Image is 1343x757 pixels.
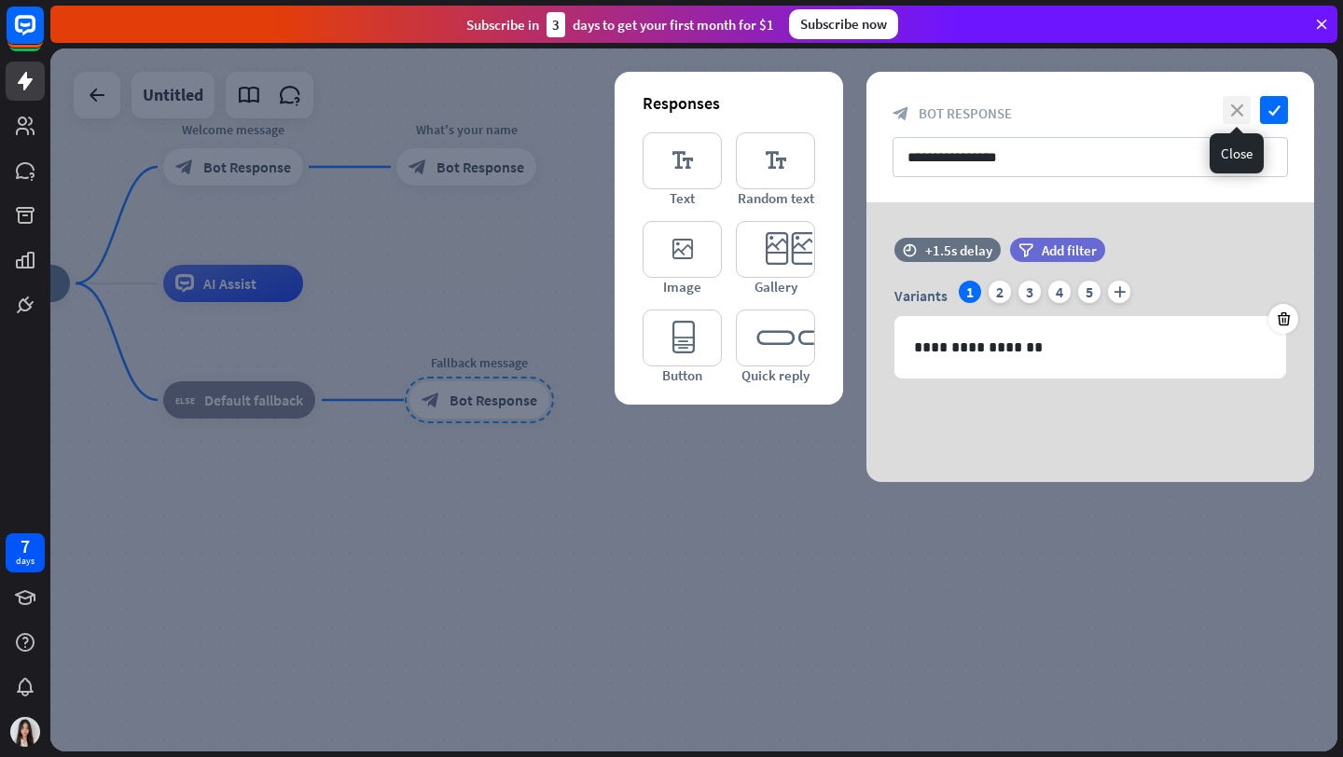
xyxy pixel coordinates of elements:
i: plus [1108,281,1130,303]
div: 2 [989,281,1011,303]
div: days [16,555,35,568]
a: 7 days [6,533,45,572]
div: 5 [1078,281,1101,303]
span: Bot Response [919,104,1012,122]
i: check [1260,96,1288,124]
div: 1 [959,281,981,303]
div: 7 [21,538,30,555]
span: Add filter [1042,241,1097,259]
i: filter [1018,243,1033,257]
div: Subscribe now [789,9,898,39]
i: close [1223,96,1251,124]
i: block_bot_response [893,105,909,122]
button: Open LiveChat chat widget [15,7,71,63]
div: Subscribe in days to get your first month for $1 [466,12,774,37]
div: 4 [1048,281,1071,303]
i: time [903,243,917,256]
div: 3 [1018,281,1041,303]
div: 3 [547,12,565,37]
div: +1.5s delay [925,241,992,259]
span: Variants [894,286,948,305]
